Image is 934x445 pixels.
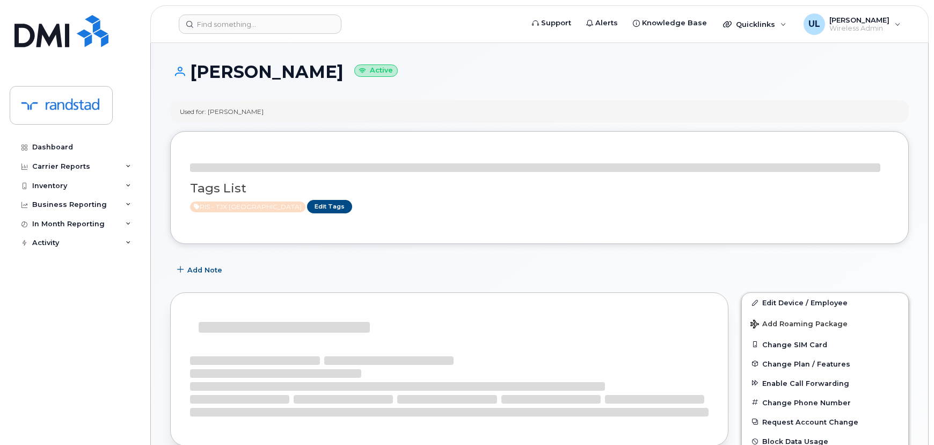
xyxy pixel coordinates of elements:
span: Change Plan / Features [762,360,850,368]
div: Used for: [PERSON_NAME] [180,107,264,116]
button: Request Account Change [742,412,908,432]
button: Add Note [170,260,231,279]
a: Edit Tags [307,200,352,213]
span: Add Roaming Package [750,320,848,330]
button: Change SIM Card [742,335,908,354]
h1: [PERSON_NAME] [170,62,909,81]
span: Add Note [187,265,222,275]
button: Change Phone Number [742,393,908,412]
button: Add Roaming Package [742,312,908,334]
button: Change Plan / Features [742,354,908,374]
span: Active [190,202,305,212]
small: Active [354,64,398,77]
a: Edit Device / Employee [742,293,908,312]
h3: Tags List [190,182,889,195]
button: Enable Call Forwarding [742,374,908,393]
span: Enable Call Forwarding [762,379,849,387]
